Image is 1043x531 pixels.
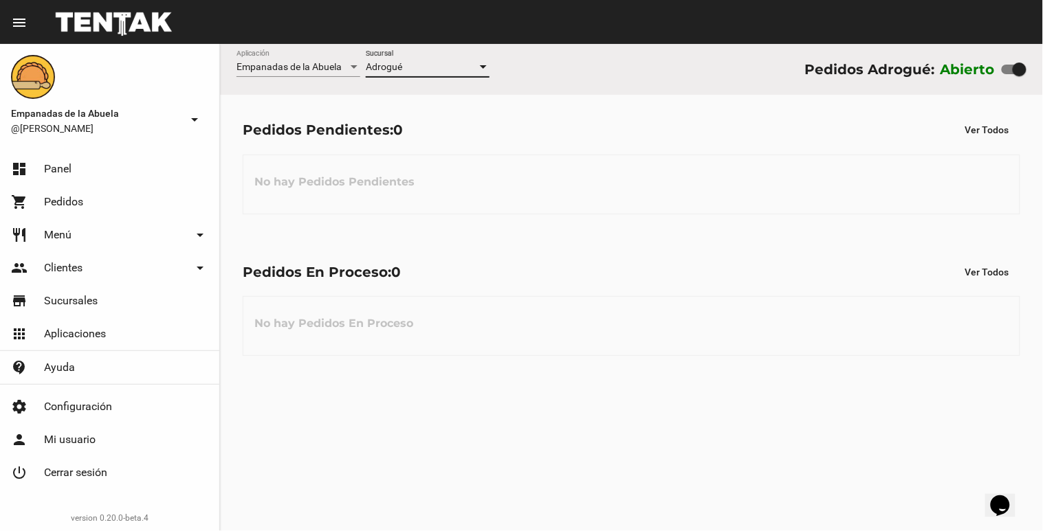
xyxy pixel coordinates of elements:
h3: No hay Pedidos Pendientes [243,161,426,203]
div: Pedidos Adrogué: [804,58,934,80]
span: Aplicaciones [44,327,106,341]
button: Ver Todos [954,117,1020,142]
mat-icon: dashboard [11,161,28,177]
iframe: chat widget [985,476,1029,517]
span: Sucursales [44,294,98,308]
mat-icon: person [11,431,28,448]
span: Clientes [44,261,83,275]
mat-icon: settings [11,398,28,415]
span: 0 [391,264,401,280]
div: version 0.20.0-beta.4 [11,511,208,525]
label: Abierto [941,58,996,80]
span: Ver Todos [965,267,1009,278]
span: Ver Todos [965,124,1009,135]
span: Pedidos [44,195,83,209]
mat-icon: menu [11,14,28,31]
span: Menú [44,228,72,242]
mat-icon: power_settings_new [11,464,28,481]
mat-icon: people [11,260,28,276]
span: Mi usuario [44,433,96,447]
h3: No hay Pedidos En Proceso [243,303,424,344]
span: 0 [393,122,403,138]
mat-icon: apps [11,326,28,342]
mat-icon: restaurant [11,227,28,243]
mat-icon: contact_support [11,359,28,376]
span: @[PERSON_NAME] [11,122,181,135]
span: Ayuda [44,361,75,374]
mat-icon: shopping_cart [11,194,28,210]
mat-icon: arrow_drop_down [186,111,203,128]
span: Adrogué [366,61,402,72]
button: Ver Todos [954,260,1020,284]
span: Cerrar sesión [44,466,107,479]
mat-icon: store [11,293,28,309]
span: Panel [44,162,72,176]
div: Pedidos En Proceso: [243,261,401,283]
div: Pedidos Pendientes: [243,119,403,141]
span: Configuración [44,400,112,414]
mat-icon: arrow_drop_down [192,227,208,243]
img: f0136945-ed32-4f7c-91e3-a375bc4bb2c5.png [11,55,55,99]
span: Empanadas de la Abuela [11,105,181,122]
span: Empanadas de la Abuela [237,61,342,72]
mat-icon: arrow_drop_down [192,260,208,276]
